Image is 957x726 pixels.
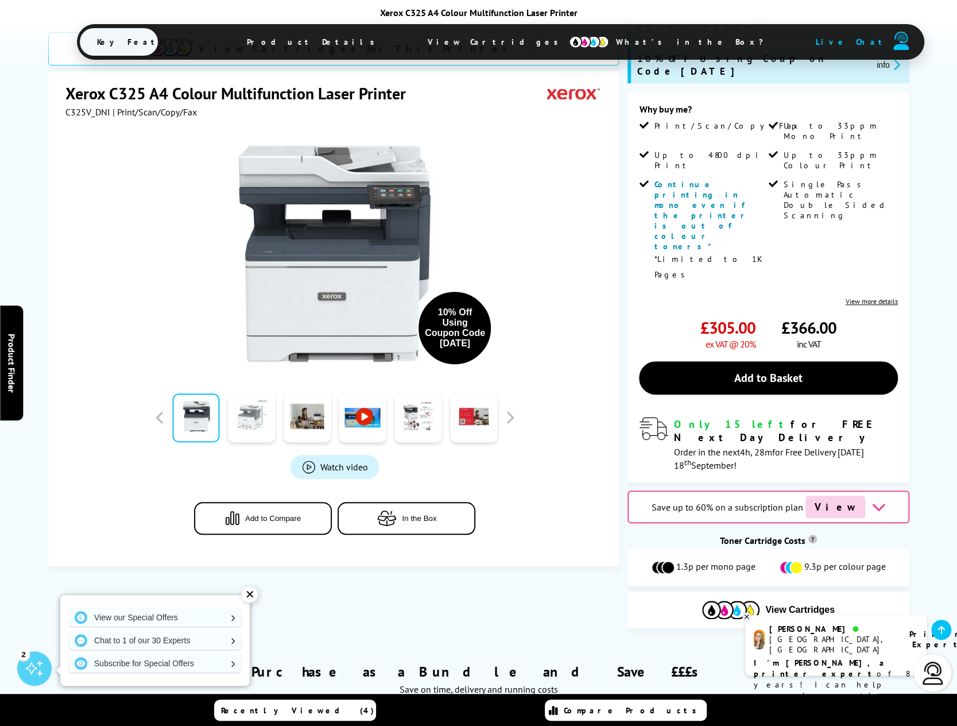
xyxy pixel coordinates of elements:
span: Only 15 left [673,418,790,431]
div: ✕ [242,586,258,603]
a: Add to Basket [639,361,897,395]
div: 2 [17,647,30,660]
span: Live Chat [816,37,887,47]
span: inc VAT [797,338,821,350]
span: Product Details [230,28,398,56]
img: amy-livechat.png [754,630,765,650]
img: Xerox C325 [222,141,447,366]
div: [PERSON_NAME] [769,624,895,634]
a: Subscribe for Special Offers [69,654,241,673]
a: Chat to 1 of our 30 Experts [69,631,241,650]
div: modal_delivery [639,418,897,470]
span: Up to 33ppm Mono Print [783,121,895,141]
a: Compare Products [545,700,707,721]
span: £305.00 [700,317,755,338]
span: View Cartridges [410,27,586,57]
span: Up to 4800 dpi Print [654,150,766,171]
div: Xerox C325 A4 Colour Multifunction Laser Printer [77,7,881,18]
sup: Cost per page [808,535,817,543]
div: Why buy me? [639,103,897,121]
span: C325V_DNI [65,106,110,118]
button: View Cartridges [636,600,900,619]
a: Recently Viewed (4) [214,700,376,721]
p: *Limited to 1K Pages [654,252,766,283]
a: Product_All_Videos [290,455,379,479]
div: Save on time, delivery and running costs [63,683,895,695]
span: Watch video [320,461,367,473]
span: View [805,496,865,518]
span: Compare Products [564,705,703,716]
button: Add to Compare [194,502,332,535]
span: Recently Viewed (4) [221,705,374,716]
img: user-headset-duotone.svg [893,32,909,50]
span: 4h, 28m [739,446,772,458]
span: Print/Scan/Copy/Fax [654,121,801,131]
span: Order in the next for Free Delivery [DATE] 18 September! [673,446,863,471]
img: cmyk-icon.svg [569,36,609,48]
span: 1.3p per mono page [676,561,755,574]
div: Toner Cartridge Costs [627,535,909,546]
sup: th [684,457,691,468]
span: Single Pass Automatic Double Sided Scanning [783,179,895,221]
span: | Print/Scan/Copy/Fax [113,106,197,118]
img: Cartridges [702,601,760,619]
span: Up to 33ppm Colour Print [783,150,895,171]
span: £366.00 [781,317,836,338]
h1: Xerox C325 A4 Colour Multifunction Laser Printer [65,83,417,104]
button: In the Box [338,502,475,535]
div: Purchase as a Bundle and Save £££s [48,646,909,701]
span: In the Box [402,514,436,523]
span: ex VAT @ 20% [706,338,755,350]
span: Continue printing in mono even if the printer is out of colour toners* [654,179,750,252]
img: user-headset-light.svg [921,662,944,685]
div: 10% Off Using Coupon Code [DATE] [424,307,485,349]
span: Key Features [80,28,217,56]
span: Save up to 60% on a subscription plan [651,501,803,513]
span: View Cartridges [765,605,835,615]
span: Product Finder [6,334,17,393]
div: for FREE Next Day Delivery [673,418,897,444]
a: View more details [846,297,898,306]
img: Xerox [547,83,600,104]
span: 9.3p per colour page [804,561,886,574]
span: Add to Compare [245,514,301,523]
b: I'm [PERSON_NAME], a printer expert [754,658,888,679]
p: of 8 years! I can help you choose the right product [754,658,918,712]
span: What’s in the Box? [599,28,792,56]
a: View our Special Offers [69,608,241,627]
div: [GEOGRAPHIC_DATA], [GEOGRAPHIC_DATA] [769,634,895,655]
